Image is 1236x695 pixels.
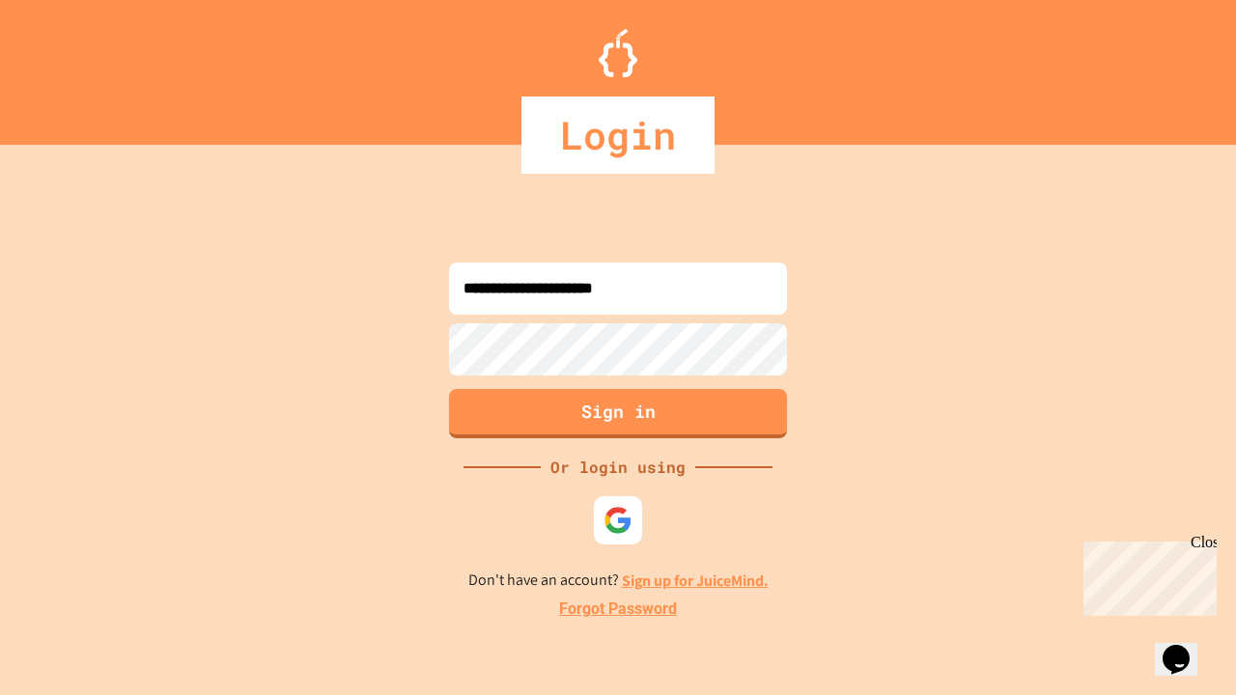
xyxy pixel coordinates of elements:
img: Logo.svg [599,29,637,77]
img: google-icon.svg [604,506,632,535]
a: Sign up for JuiceMind. [622,570,769,591]
iframe: chat widget [1076,534,1217,616]
div: Or login using [541,456,695,479]
div: Chat with us now!Close [8,8,133,123]
p: Don't have an account? [468,569,769,593]
div: Login [521,97,715,174]
iframe: chat widget [1155,618,1217,676]
button: Sign in [449,389,787,438]
a: Forgot Password [559,598,677,621]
